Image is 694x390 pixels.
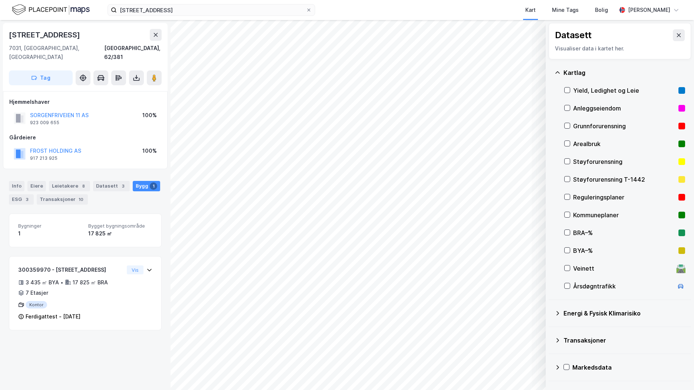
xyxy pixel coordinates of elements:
div: Energi & Fysisk Klimarisiko [564,309,685,318]
div: 3 [119,182,127,190]
div: Gårdeiere [9,133,161,142]
div: 100% [142,146,157,155]
div: Datasett [93,181,130,191]
div: 17 825 ㎡ [88,229,152,238]
div: Datasett [555,29,592,41]
div: Anleggseiendom [573,104,675,113]
div: Støyforurensning [573,157,675,166]
span: Bygget bygningsområde [88,223,152,229]
div: Info [9,181,24,191]
div: Ferdigattest - [DATE] [26,312,80,321]
img: logo.f888ab2527a4732fd821a326f86c7f29.svg [12,3,90,16]
span: Bygninger [18,223,82,229]
div: 100% [142,111,157,120]
div: Veinett [573,264,673,273]
div: 8 [80,182,87,190]
div: Transaksjoner [37,194,88,205]
div: BYA–% [573,246,675,255]
button: Tag [9,70,73,85]
button: Vis [127,265,143,274]
div: 🛣️ [676,264,686,273]
div: Bolig [595,6,608,14]
div: [GEOGRAPHIC_DATA], 62/381 [104,44,162,62]
div: 3 [23,196,31,203]
div: 923 009 655 [30,120,59,126]
div: 7031, [GEOGRAPHIC_DATA], [GEOGRAPHIC_DATA] [9,44,104,62]
div: Kontrollprogram for chat [657,354,694,390]
div: Årsdøgntrafikk [573,282,673,291]
div: 3 435 ㎡ BYA [26,278,59,287]
div: Leietakere [49,181,90,191]
div: Arealbruk [573,139,675,148]
div: 1 [150,182,157,190]
div: [PERSON_NAME] [628,6,670,14]
div: 300359970 - [STREET_ADDRESS] [18,265,124,274]
iframe: Chat Widget [657,354,694,390]
div: BRA–% [573,228,675,237]
div: 17 825 ㎡ BRA [73,278,108,287]
div: • [60,280,63,285]
div: Hjemmelshaver [9,97,161,106]
div: Visualiser data i kartet her. [555,44,685,53]
div: Yield, Ledighet og Leie [573,86,675,95]
div: Bygg [133,181,160,191]
div: Markedsdata [572,363,685,372]
div: Kommuneplaner [573,211,675,219]
div: Transaksjoner [564,336,685,345]
div: Reguleringsplaner [573,193,675,202]
div: 10 [77,196,85,203]
div: 1 [18,229,82,238]
div: Mine Tags [552,6,579,14]
div: Kartlag [564,68,685,77]
div: Grunnforurensning [573,122,675,130]
input: Søk på adresse, matrikkel, gårdeiere, leietakere eller personer [117,4,306,16]
div: 7 Etasjer [26,288,48,297]
div: [STREET_ADDRESS] [9,29,82,41]
div: Kart [525,6,536,14]
div: Eiere [27,181,46,191]
div: ESG [9,194,34,205]
div: Støyforurensning T-1442 [573,175,675,184]
div: 917 213 925 [30,155,57,161]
